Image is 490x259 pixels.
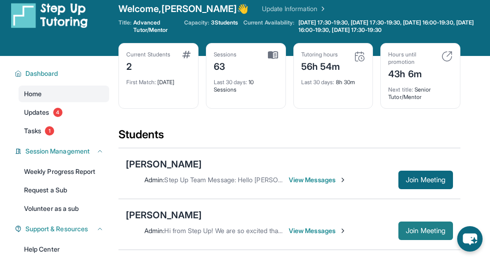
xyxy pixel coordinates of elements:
[19,86,109,102] a: Home
[19,123,109,139] a: Tasks1
[133,19,178,34] span: Advanced Tutor/Mentor
[388,51,436,66] div: Hours until promotion
[214,51,237,58] div: Sessions
[144,227,164,234] span: Admin :
[301,51,341,58] div: Tutoring hours
[317,4,327,13] img: Chevron Right
[25,69,58,78] span: Dashboard
[22,69,104,78] button: Dashboard
[211,19,238,26] span: 3 Students
[24,108,50,117] span: Updates
[11,2,88,28] img: logo
[441,51,453,62] img: card
[297,19,490,34] a: [DATE] 17:30-19:30, [DATE] 17:30-19:30, [DATE] 16:00-19:30, [DATE] 16:00-19:30, [DATE] 17:30-19:30
[262,4,327,13] a: Update Information
[301,58,341,73] div: 56h 54m
[19,241,109,258] a: Help Center
[398,171,453,189] button: Join Meeting
[339,227,347,234] img: Chevron-Right
[182,51,191,58] img: card
[388,86,413,93] span: Next title :
[406,177,446,183] span: Join Meeting
[301,73,366,86] div: 8h 30m
[22,147,104,156] button: Session Management
[406,228,446,234] span: Join Meeting
[388,66,436,80] div: 43h 6m
[214,58,237,73] div: 63
[19,200,109,217] a: Volunteer as a sub
[24,89,42,99] span: Home
[354,51,365,62] img: card
[457,226,483,252] button: chat-button
[289,175,347,185] span: View Messages
[126,79,156,86] span: First Match :
[339,176,347,184] img: Chevron-Right
[126,209,202,222] div: [PERSON_NAME]
[243,19,294,34] span: Current Availability:
[126,58,170,73] div: 2
[118,19,131,34] span: Title:
[24,126,41,136] span: Tasks
[298,19,488,34] span: [DATE] 17:30-19:30, [DATE] 17:30-19:30, [DATE] 16:00-19:30, [DATE] 16:00-19:30, [DATE] 17:30-19:30
[184,19,210,26] span: Capacity:
[289,226,347,235] span: View Messages
[126,73,191,86] div: [DATE]
[301,79,335,86] span: Last 30 days :
[126,51,170,58] div: Current Students
[25,147,90,156] span: Session Management
[144,176,164,184] span: Admin :
[388,80,453,101] div: Senior Tutor/Mentor
[53,108,62,117] span: 4
[22,224,104,234] button: Support & Resources
[214,79,247,86] span: Last 30 days :
[118,127,460,148] div: Students
[126,158,202,171] div: [PERSON_NAME]
[398,222,453,240] button: Join Meeting
[118,2,249,15] span: Welcome, [PERSON_NAME] 👋
[268,51,278,59] img: card
[19,163,109,180] a: Weekly Progress Report
[19,104,109,121] a: Updates4
[25,224,88,234] span: Support & Resources
[214,73,278,93] div: 10 Sessions
[19,182,109,198] a: Request a Sub
[45,126,54,136] span: 1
